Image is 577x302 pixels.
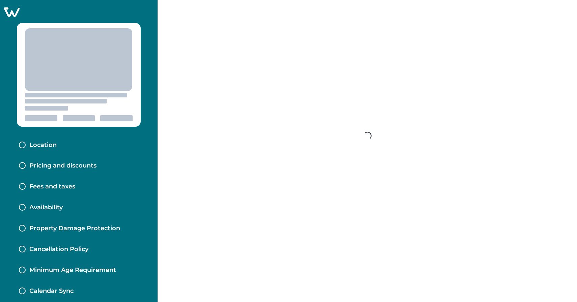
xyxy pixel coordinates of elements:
[29,288,74,295] p: Calendar Sync
[29,183,75,190] p: Fees and taxes
[29,142,57,149] p: Location
[29,267,116,274] p: Minimum Age Requirement
[29,162,97,170] p: Pricing and discounts
[29,225,120,232] p: Property Damage Protection
[29,246,88,253] p: Cancellation Policy
[29,204,63,211] p: Availability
